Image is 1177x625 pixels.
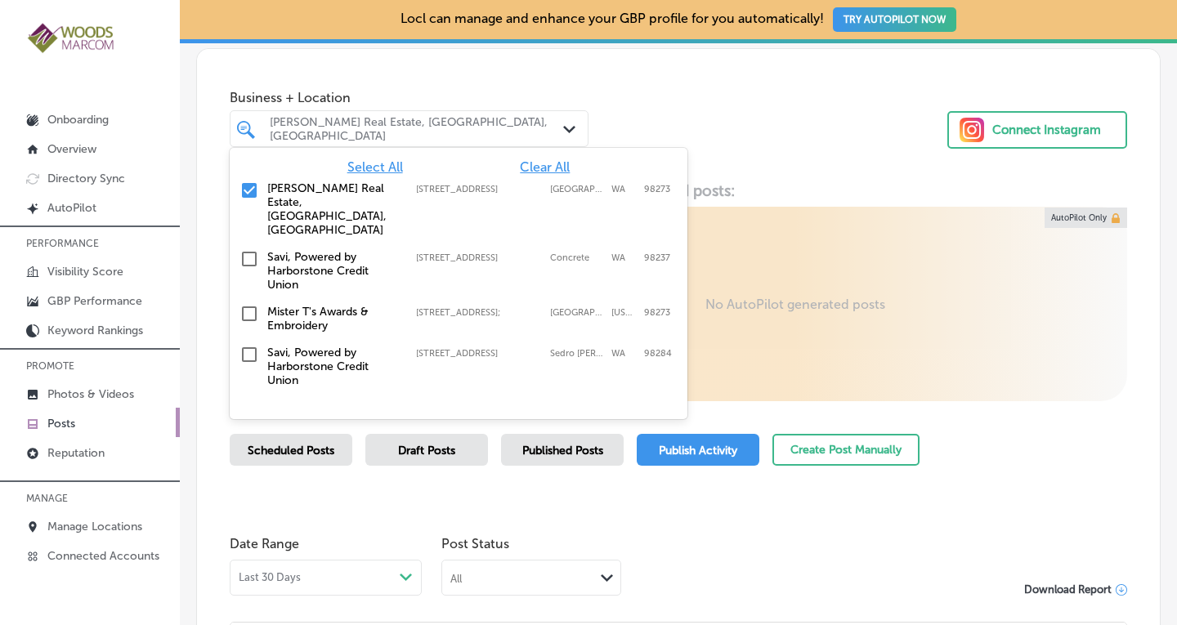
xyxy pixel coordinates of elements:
label: Mount Vernon [550,184,603,194]
p: Connected Accounts [47,549,159,563]
p: Manage Locations [47,520,142,533]
label: 1030 E. College Way Mount Vernon, WA [416,184,542,194]
label: WA [611,348,636,359]
div: All [450,571,462,585]
button: TRY AUTOPILOT NOW [833,7,956,32]
label: 98237 [644,252,670,263]
label: Danielle Martin Windermere Real Estate, Mount Vernon, WA [267,181,400,237]
label: 2615 Old Hwy 99 South Road; [416,307,542,318]
button: Connect Instagram [947,111,1127,149]
p: Onboarding [47,113,109,127]
div: Connect Instagram [992,118,1101,142]
label: 98273 [644,307,670,318]
img: 4a29b66a-e5ec-43cd-850c-b989ed1601aaLogo_Horizontal_BerryOlive_1000.jpg [26,21,116,55]
span: Scheduled Posts [248,444,334,458]
p: Keyword Rankings [47,324,143,337]
p: Visibility Score [47,265,123,279]
label: Date Range [230,536,299,551]
button: Create Post Manually [772,434,920,466]
span: Published Posts [522,444,603,458]
label: 98273 [644,184,670,194]
label: Concrete [550,252,603,263]
span: Draft Posts [398,444,455,458]
label: 98284 [644,348,672,359]
p: AutoPilot [47,201,96,215]
span: Last 30 Days [239,571,301,584]
span: Post Status [441,536,621,551]
span: Select All [347,159,403,175]
label: Savi, Powered by Harborstone Credit Union [267,250,400,292]
label: WA [611,252,636,263]
p: Overview [47,142,96,156]
div: [PERSON_NAME] Real Estate, [GEOGRAPHIC_DATA], [GEOGRAPHIC_DATA] [270,115,565,143]
label: Mount Vernon [550,307,603,318]
p: GBP Performance [47,294,142,308]
label: Washington [611,307,636,318]
span: Publish Activity [659,444,737,458]
p: Posts [47,417,75,431]
span: Download Report [1024,583,1112,596]
label: 203 Ball Street [416,348,542,359]
p: Photos & Videos [47,387,134,401]
label: WA [611,184,636,194]
p: Reputation [47,446,105,460]
span: Business + Location [230,90,588,105]
label: Savi, Powered by Harborstone Credit Union [267,346,400,387]
label: 45872 Main Street [416,252,542,263]
span: Clear All [520,159,570,175]
label: Sedro Woolley [550,348,603,359]
label: Mister T's Awards & Embroidery [267,305,400,333]
p: Directory Sync [47,172,125,185]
